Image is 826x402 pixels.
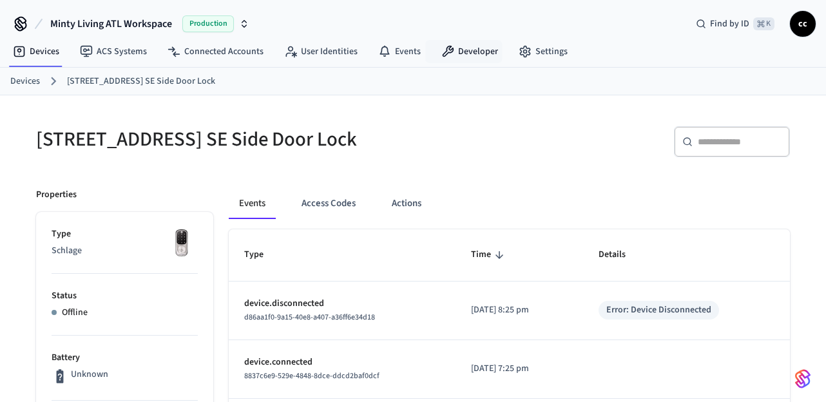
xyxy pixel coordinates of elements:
img: SeamLogoGradient.69752ec5.svg [795,368,811,389]
span: Minty Living ATL Workspace [50,16,172,32]
a: Settings [508,40,578,63]
span: Details [599,245,642,265]
span: cc [791,12,814,35]
button: Events [229,188,276,219]
button: Actions [381,188,432,219]
p: [DATE] 8:25 pm [471,303,568,317]
a: User Identities [274,40,368,63]
a: Events [368,40,431,63]
span: d86aa1f0-9a15-40e8-a407-a36ff6e34d18 [244,312,375,323]
span: 8837c6e9-529e-4848-8dce-ddcd2baf0dcf [244,370,379,381]
p: Offline [62,306,88,320]
img: Yale Assure Touchscreen Wifi Smart Lock, Satin Nickel, Front [166,227,198,260]
div: ant example [229,188,791,219]
p: Type [52,227,198,241]
button: cc [790,11,816,37]
span: ⌘ K [753,17,774,30]
p: Unknown [71,368,108,381]
span: Production [182,15,234,32]
span: Type [244,245,280,265]
p: [DATE] 7:25 pm [471,362,568,376]
p: device.disconnected [244,297,440,311]
div: Find by ID⌘ K [686,12,785,35]
p: Battery [52,351,198,365]
a: Devices [3,40,70,63]
a: Connected Accounts [157,40,274,63]
p: Schlage [52,244,198,258]
p: Properties [36,188,77,202]
button: Access Codes [291,188,366,219]
span: Find by ID [710,17,749,30]
a: Developer [431,40,508,63]
a: ACS Systems [70,40,157,63]
div: Error: Device Disconnected [606,303,711,317]
p: Status [52,289,198,303]
p: device.connected [244,356,440,369]
h5: [STREET_ADDRESS] SE Side Door Lock [36,126,405,153]
span: Time [471,245,508,265]
a: [STREET_ADDRESS] SE Side Door Lock [67,75,215,88]
a: Devices [10,75,40,88]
